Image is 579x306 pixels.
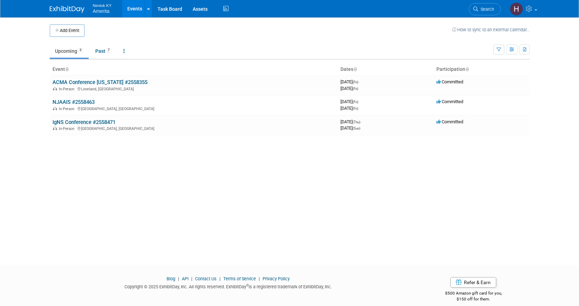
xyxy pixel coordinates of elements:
a: NJAAIS #2558463 [53,99,95,105]
div: [GEOGRAPHIC_DATA], [GEOGRAPHIC_DATA] [53,106,335,111]
span: Amerita [93,8,110,14]
span: | [218,276,222,281]
span: (Sun) [353,126,360,130]
span: 7 [106,48,112,53]
span: - [359,99,360,104]
div: $500 Amazon gift card for you, [417,286,530,302]
span: In-Person [59,87,77,91]
a: Search [469,3,501,15]
span: (Fri) [353,107,358,110]
span: [DATE] [340,119,362,124]
img: In-Person Event [53,126,57,130]
span: (Fri) [353,87,358,91]
span: Nimlok KY [93,1,112,9]
a: Terms of Service [223,276,256,281]
img: In-Person Event [53,107,57,110]
a: Sort by Participation Type [465,66,469,72]
a: Refer & Earn [450,277,496,288]
span: [DATE] [340,99,360,104]
span: [DATE] [340,125,360,131]
span: (Fri) [353,80,358,84]
span: (Fri) [353,100,358,104]
span: Committed [436,99,463,104]
span: In-Person [59,107,77,111]
span: Committed [436,119,463,124]
span: [DATE] [340,86,358,91]
a: Contact Us [195,276,217,281]
a: How to sync to an external calendar... [452,27,530,32]
span: | [190,276,194,281]
a: API [182,276,188,281]
img: Hannah Durbin [510,2,523,16]
span: | [257,276,262,281]
span: In-Person [59,126,77,131]
a: Past7 [90,44,117,58]
div: [GEOGRAPHIC_DATA], [GEOGRAPHIC_DATA] [53,125,335,131]
th: Participation [434,64,530,75]
span: 3 [78,48,83,53]
span: | [176,276,181,281]
a: Sort by Start Date [353,66,357,72]
div: Loveland, [GEOGRAPHIC_DATA] [53,86,335,91]
a: Blog [167,276,175,281]
span: [DATE] [340,106,358,111]
a: Upcoming3 [50,44,89,58]
span: - [361,119,362,124]
a: ACMA Conference [US_STATE] #2558355 [53,79,147,85]
th: Dates [338,64,434,75]
a: Privacy Policy [263,276,290,281]
span: - [359,79,360,84]
div: Copyright © 2025 ExhibitDay, Inc. All rights reserved. ExhibitDay is a registered trademark of Ex... [50,282,407,290]
button: Add Event [50,24,85,37]
span: Committed [436,79,463,84]
span: Search [478,7,494,12]
a: IgNS Conference #2558471 [53,119,115,125]
div: $150 off for them. [417,296,530,302]
th: Event [50,64,338,75]
span: [DATE] [340,79,360,84]
img: In-Person Event [53,87,57,90]
span: (Thu) [353,120,360,124]
sup: ® [246,283,249,287]
a: Sort by Event Name [65,66,69,72]
img: ExhibitDay [50,6,85,13]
